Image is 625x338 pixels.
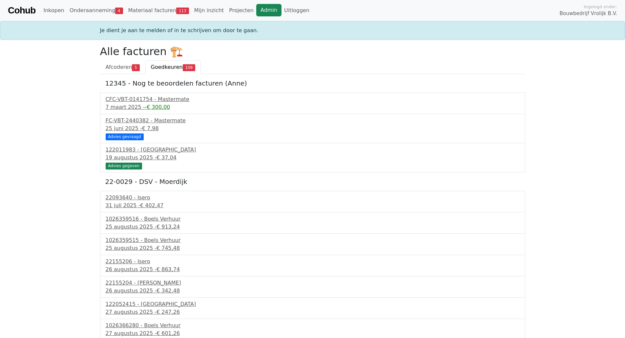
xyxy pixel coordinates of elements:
[156,224,180,230] span: € 913,24
[176,8,189,14] span: 113
[183,64,196,71] span: 108
[67,4,126,17] a: Onderaanneming4
[106,279,520,295] a: 22155204 - [PERSON_NAME]26 augustus 2025 -€ 342,48
[106,223,520,231] div: 25 augustus 2025 -
[96,27,529,34] div: Je dient je aan te melden of in te schrijven om door te gaan.
[106,266,520,273] div: 26 augustus 2025 -
[100,60,145,74] a: Afcoderen5
[106,95,520,103] div: CFC-VBT-0141754 - Mastermate
[106,279,520,287] div: 22155204 - [PERSON_NAME]
[105,178,520,186] h5: 22-0029 - DSV - Moerdijk
[559,10,617,17] span: Bouwbedrijf Vrolijk B.V.
[106,215,520,231] a: 1026359516 - Boels Verhuur25 augustus 2025 -€ 913,24
[106,322,520,337] a: 1026366280 - Boels Verhuur27 augustus 2025 -€ 601,26
[106,300,520,316] a: 122052415 - [GEOGRAPHIC_DATA]27 augustus 2025 -€ 247,26
[106,95,520,111] a: CFC-VBT-0141754 - Mastermate7 maart 2025 --€ 300,00
[106,103,520,111] div: 7 maart 2025 -
[106,322,520,329] div: 1026366280 - Boels Verhuur
[145,104,170,110] span: -€ 300,00
[145,60,201,74] a: Goedkeuren108
[156,154,177,161] span: € 37,04
[156,330,180,336] span: € 601,26
[192,4,227,17] a: Mijn inzicht
[106,146,520,169] a: 122011983 - [GEOGRAPHIC_DATA]19 augustus 2025 -€ 37,04 Advies gegeven
[281,4,312,17] a: Uitloggen
[106,329,520,337] div: 27 augustus 2025 -
[106,202,520,209] div: 31 juli 2025 -
[41,4,67,17] a: Inkopen
[100,45,525,58] h2: Alle facturen 🏗️
[106,236,520,252] a: 1026359515 - Boels Verhuur25 augustus 2025 -€ 745,48
[142,125,159,131] span: € 7,98
[106,194,520,209] a: 22093640 - Isero31 juli 2025 -€ 402,47
[106,308,520,316] div: 27 augustus 2025 -
[106,258,520,273] a: 22155206 - Isero26 augustus 2025 -€ 863,74
[132,64,139,71] span: 5
[156,245,180,251] span: € 745,48
[106,215,520,223] div: 1026359516 - Boels Verhuur
[115,8,123,14] span: 4
[106,163,142,169] div: Advies gegeven
[8,3,35,18] a: Cohub
[226,4,256,17] a: Projecten
[106,300,520,308] div: 122052415 - [GEOGRAPHIC_DATA]
[106,125,520,132] div: 25 juni 2025 -
[106,287,520,295] div: 26 augustus 2025 -
[151,64,183,70] span: Goedkeuren
[126,4,192,17] a: Materiaal facturen113
[106,258,520,266] div: 22155206 - Isero
[106,117,520,125] div: FC-VBT-2440382 - Mastermate
[105,79,520,87] h5: 12345 - Nog te beoordelen facturen (Anne)
[106,154,520,162] div: 19 augustus 2025 -
[156,309,180,315] span: € 247,26
[156,288,180,294] span: € 342,48
[106,244,520,252] div: 25 augustus 2025 -
[106,236,520,244] div: 1026359515 - Boels Verhuur
[106,133,144,140] div: Advies gevraagd
[156,266,180,272] span: € 863,74
[584,4,617,10] span: Ingelogd onder:
[106,117,520,139] a: FC-VBT-2440382 - Mastermate25 juni 2025 -€ 7,98 Advies gevraagd
[106,194,520,202] div: 22093640 - Isero
[106,64,132,70] span: Afcoderen
[256,4,281,16] a: Admin
[140,202,163,209] span: € 402,47
[106,146,520,154] div: 122011983 - [GEOGRAPHIC_DATA]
